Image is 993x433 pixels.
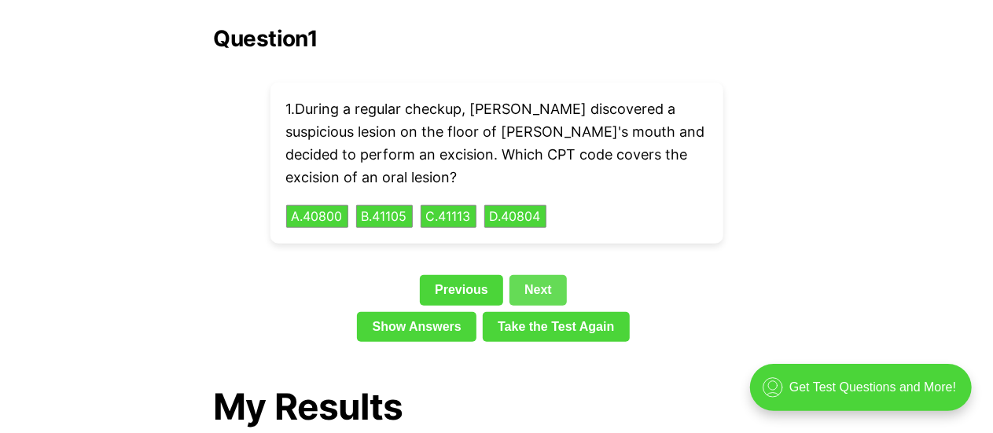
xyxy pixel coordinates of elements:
a: Show Answers [357,312,476,342]
iframe: portal-trigger [737,356,993,433]
button: B.41105 [356,205,413,229]
button: D.40804 [484,205,546,229]
button: C.41113 [421,205,476,229]
a: Next [509,275,567,305]
a: Previous [420,275,503,305]
button: A.40800 [286,205,348,229]
h1: My Results [214,386,780,427]
a: Take the Test Again [483,312,630,342]
h2: Question 1 [214,26,780,51]
p: 1 . During a regular checkup, [PERSON_NAME] discovered a suspicious lesion on the floor of [PERSO... [286,98,708,189]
